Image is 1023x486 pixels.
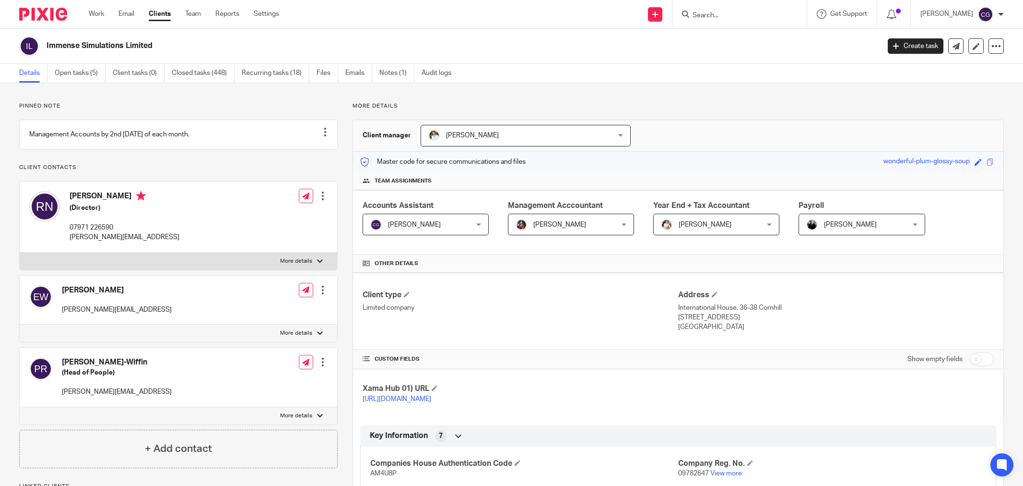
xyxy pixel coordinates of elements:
[516,219,527,231] img: Hannah.jpeg
[215,9,239,19] a: Reports
[363,355,678,363] h4: CUSTOM FIELDS
[661,219,672,231] img: Kayleigh%20Henson.jpeg
[907,354,963,364] label: Show empty fields
[678,459,986,469] h4: Company Reg. No.
[363,131,411,140] h3: Client manager
[824,221,877,228] span: [PERSON_NAME]
[363,290,678,300] h4: Client type
[653,202,750,209] span: Year End + Tax Accountant
[678,313,994,322] p: [STREET_ADDRESS]
[19,36,39,56] img: svg%3E
[678,303,994,313] p: International House, 36-38 Cornhill
[446,132,499,139] span: [PERSON_NAME]
[363,396,431,402] a: [URL][DOMAIN_NAME]
[678,290,994,300] h4: Address
[280,257,312,265] p: More details
[19,102,338,110] p: Pinned note
[710,470,742,477] a: View more
[70,223,179,232] p: 07971 226590
[29,357,52,380] img: svg%3E
[70,191,179,203] h4: [PERSON_NAME]
[145,441,212,456] h4: + Add contact
[533,221,586,228] span: [PERSON_NAME]
[370,219,382,231] img: svg%3E
[920,9,973,19] p: [PERSON_NAME]
[353,102,1004,110] p: More details
[62,285,172,295] h4: [PERSON_NAME]
[62,387,172,397] p: [PERSON_NAME][EMAIL_ADDRESS]
[692,12,778,20] input: Search
[508,202,603,209] span: Management Acccountant
[70,232,179,242] p: [PERSON_NAME][EMAIL_ADDRESS]
[363,303,678,313] p: Limited company
[360,157,526,167] p: Master code for secure communications and files
[62,305,172,315] p: [PERSON_NAME][EMAIL_ADDRESS]
[806,219,818,231] img: nicky-partington.jpg
[799,202,824,209] span: Payroll
[830,11,867,17] span: Get Support
[280,412,312,420] p: More details
[345,64,372,83] a: Emails
[254,9,279,19] a: Settings
[136,191,146,201] i: Primary
[19,64,47,83] a: Details
[428,130,440,141] img: sarah-royle.jpg
[678,322,994,332] p: [GEOGRAPHIC_DATA]
[888,38,943,54] a: Create task
[242,64,309,83] a: Recurring tasks (18)
[29,191,60,222] img: svg%3E
[317,64,338,83] a: Files
[172,64,235,83] a: Closed tasks (448)
[375,260,418,267] span: Other details
[978,7,993,22] img: svg%3E
[678,470,709,477] span: 09782647
[370,459,678,469] h4: Companies House Authentication Code
[118,9,134,19] a: Email
[439,431,443,441] span: 7
[883,157,970,168] div: wonderful-plum-glossy-soup
[370,431,428,441] span: Key Information
[280,329,312,337] p: More details
[62,357,172,367] h4: [PERSON_NAME]-Wiffin
[149,9,171,19] a: Clients
[70,203,179,213] h5: (Director)
[363,202,434,209] span: Accounts Assistant
[29,285,52,308] img: svg%3E
[89,9,104,19] a: Work
[185,9,201,19] a: Team
[375,177,432,185] span: Team assignments
[363,384,678,394] h4: Xama Hub 01) URL
[19,8,67,21] img: Pixie
[422,64,459,83] a: Audit logs
[379,64,414,83] a: Notes (1)
[388,221,441,228] span: [PERSON_NAME]
[62,368,172,377] h5: (Head of People)
[370,470,397,477] span: AM4U8P
[679,221,731,228] span: [PERSON_NAME]
[113,64,165,83] a: Client tasks (0)
[19,164,338,171] p: Client contacts
[47,41,708,51] h2: Immense Simulations Limited
[55,64,106,83] a: Open tasks (5)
